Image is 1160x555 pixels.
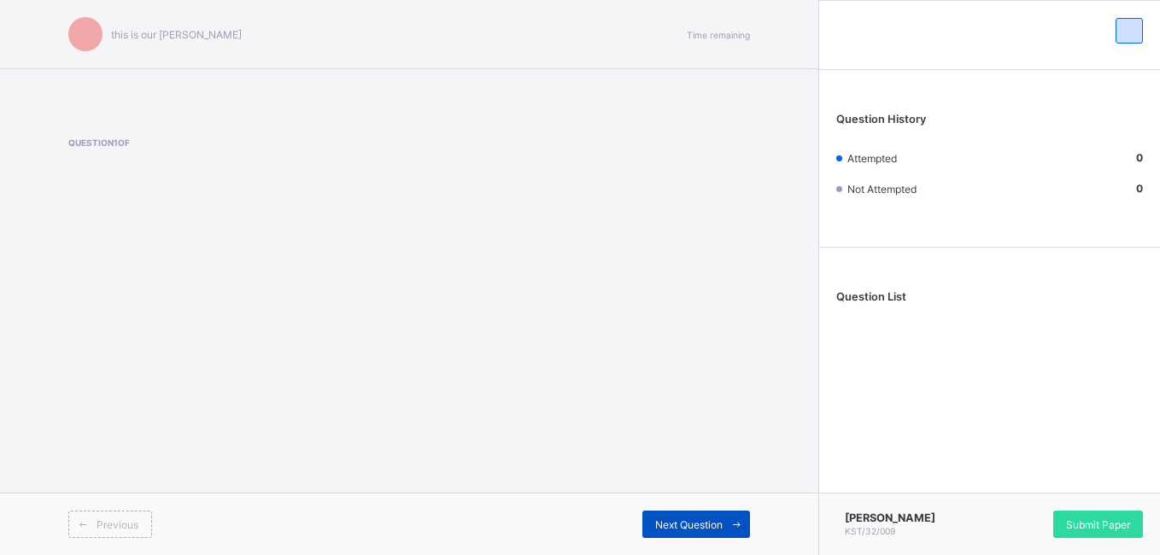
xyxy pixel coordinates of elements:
span: Previous [97,518,138,531]
span: Next Question [655,518,723,531]
b: 0 [1136,182,1143,195]
span: KST/32/009 [845,526,895,536]
b: 0 [1136,151,1143,164]
span: Question 1 of [68,137,314,148]
span: Question List [836,290,906,303]
span: [PERSON_NAME] [845,511,935,524]
span: Not Attempted [847,183,917,196]
span: Time remaining [687,30,750,40]
span: Submit Paper [1066,518,1130,531]
span: Attempted [847,152,897,165]
span: this is our [PERSON_NAME] [111,28,242,41]
span: Question History [836,113,926,126]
